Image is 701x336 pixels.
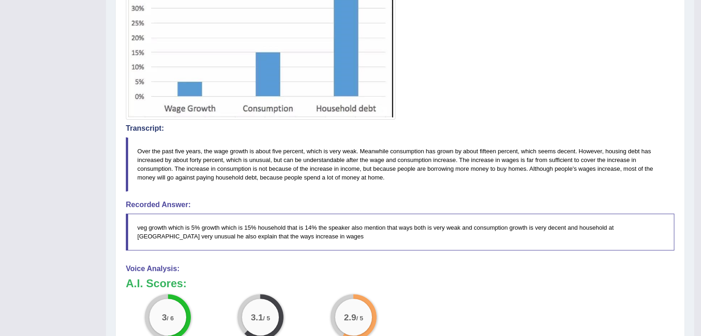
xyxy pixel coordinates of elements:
[126,214,674,250] blockquote: veg growth which is 5% growth which is 15% household that is 14% the speaker also mention that wa...
[251,312,264,322] big: 3.1
[126,277,187,290] b: A.I. Scores:
[126,201,674,209] h4: Recorded Answer:
[162,312,167,322] big: 3
[344,312,356,322] big: 2.9
[126,137,674,191] blockquote: Over the past five years, the wage growth is about five percent, which is very weak. Meanwhile co...
[126,124,674,133] h4: Transcript:
[356,315,363,322] small: / 5
[126,265,674,273] h4: Voice Analysis:
[263,315,270,322] small: / 5
[167,315,174,322] small: / 6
